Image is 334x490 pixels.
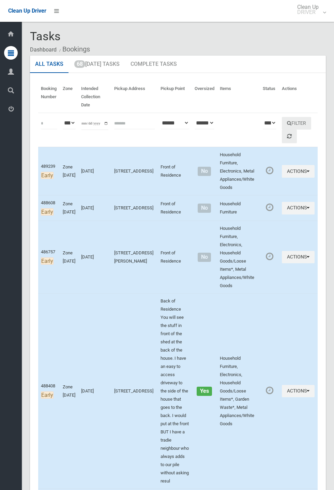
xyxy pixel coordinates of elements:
td: Zone [DATE] [60,294,78,489]
i: Booking awaiting collection. Mark as collected or report issues to complete task. [266,386,273,395]
th: Booking Number [38,81,60,113]
th: Actions [279,81,318,113]
td: Front of Residence [158,195,192,221]
td: Zone [DATE] [60,221,78,294]
th: Oversized [192,81,217,113]
button: Actions [282,251,315,264]
td: 489239 [38,147,60,195]
td: Household Furniture [217,195,260,221]
td: Zone [DATE] [60,195,78,221]
span: Early [41,172,54,179]
th: Zone [60,81,78,113]
span: 68 [74,60,85,68]
td: 486757 [38,221,60,294]
button: Actions [282,385,315,398]
th: Pickup Point [158,81,192,113]
td: [STREET_ADDRESS] [111,195,158,221]
a: Dashboard [30,46,57,53]
td: Front of Residence [158,147,192,195]
i: Booking awaiting collection. Mark as collected or report issues to complete task. [266,252,273,261]
span: Tasks [30,29,61,43]
th: Intended Collection Date [78,81,111,113]
h4: Oversized [195,388,214,394]
a: Complete Tasks [125,56,182,73]
td: 488408 [38,294,60,489]
a: Clean Up Driver [8,6,46,16]
td: Household Furniture, Electronics, Household Goods/Loose Items*, Garden Waste*, Metal Appliances/W... [217,294,260,489]
td: Household Furniture, Electronics, Metal Appliances/White Goods [217,147,260,195]
span: Early [41,208,54,216]
button: Actions [282,202,315,214]
span: Early [41,257,54,265]
span: No [198,167,211,176]
td: [DATE] [78,294,111,489]
td: [STREET_ADDRESS][PERSON_NAME] [111,221,158,294]
td: [DATE] [78,221,111,294]
li: Bookings [58,43,90,56]
h4: Normal sized [195,254,214,260]
td: Household Furniture, Electronics, Household Goods/Loose Items*, Metal Appliances/White Goods [217,221,260,294]
span: Clean Up Driver [8,8,46,14]
i: Booking awaiting collection. Mark as collected or report issues to complete task. [266,166,273,175]
button: Actions [282,165,315,178]
h4: Normal sized [195,168,214,174]
span: Clean Up [294,4,325,15]
button: Filter [282,117,311,130]
i: Booking awaiting collection. Mark as collected or report issues to complete task. [266,203,273,212]
h4: Normal sized [195,205,214,211]
th: Status [260,81,279,113]
td: [DATE] [78,195,111,221]
th: Pickup Address [111,81,158,113]
td: [STREET_ADDRESS] [111,294,158,489]
td: [STREET_ADDRESS] [111,147,158,195]
th: Items [217,81,260,113]
span: No [198,253,211,262]
td: Zone [DATE] [60,147,78,195]
td: Front of Residence [158,221,192,294]
a: All Tasks [30,56,69,73]
span: Early [41,391,54,399]
td: [DATE] [78,147,111,195]
span: No [198,204,211,213]
a: 68[DATE] Tasks [69,56,125,73]
td: Back of Residence You will see the stuff in front of the shed at the back of the house. I have an... [158,294,192,489]
span: Yes [197,387,212,396]
small: DRIVER [297,10,319,15]
td: 488608 [38,195,60,221]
